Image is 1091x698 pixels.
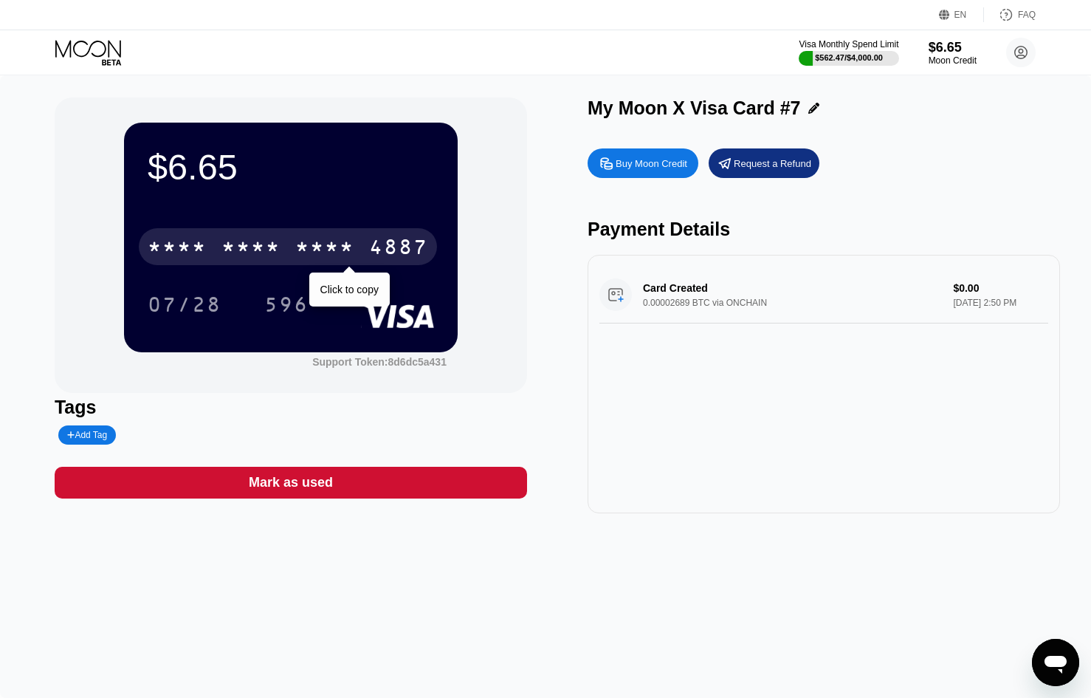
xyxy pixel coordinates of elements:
div: 596 [253,286,320,323]
div: My Moon X Visa Card #7 [588,97,801,119]
div: $6.65 [929,40,977,55]
iframe: Buton lansare fereastră mesagerie [1032,639,1079,686]
div: Moon Credit [929,55,977,66]
div: 596 [264,295,309,318]
div: Buy Moon Credit [588,148,698,178]
div: $6.65Moon Credit [929,40,977,66]
div: FAQ [984,7,1036,22]
div: 07/28 [148,295,221,318]
div: $562.47 / $4,000.00 [815,53,883,62]
div: $6.65 [148,146,434,188]
div: Request a Refund [709,148,819,178]
div: Tags [55,397,527,418]
div: FAQ [1018,10,1036,20]
div: Add Tag [67,430,107,440]
div: Support Token:8d6dc5a431 [312,356,447,368]
div: EN [954,10,967,20]
div: Payment Details [588,219,1060,240]
div: Add Tag [58,425,116,445]
div: Support Token: 8d6dc5a431 [312,356,447,368]
div: Visa Monthly Spend Limit$562.47/$4,000.00 [799,39,898,66]
div: Click to copy [320,284,379,295]
div: 07/28 [137,286,233,323]
div: Buy Moon Credit [616,157,687,170]
div: 4887 [369,237,428,261]
div: EN [939,7,984,22]
div: Visa Monthly Spend Limit [799,39,898,49]
div: Request a Refund [734,157,811,170]
div: Mark as used [249,474,333,491]
div: Mark as used [55,467,527,499]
